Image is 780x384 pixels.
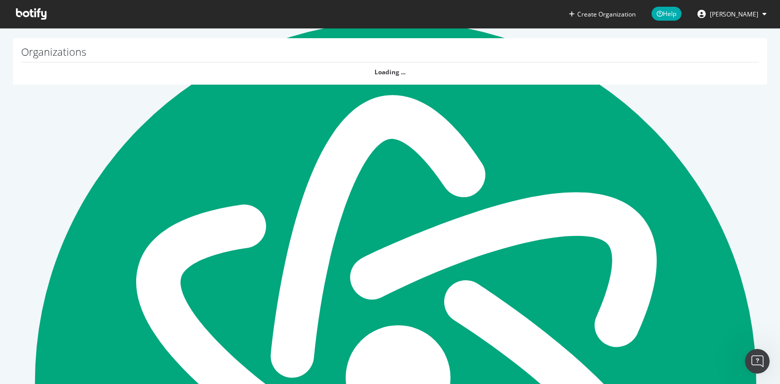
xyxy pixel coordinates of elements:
span: Atinder Singh [710,10,758,19]
button: [PERSON_NAME] [689,6,775,22]
button: Create Organization [568,9,636,19]
span: Help [652,7,681,21]
h1: Organizations [21,46,759,62]
iframe: Intercom live chat [745,349,770,374]
strong: Loading ... [21,68,759,76]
